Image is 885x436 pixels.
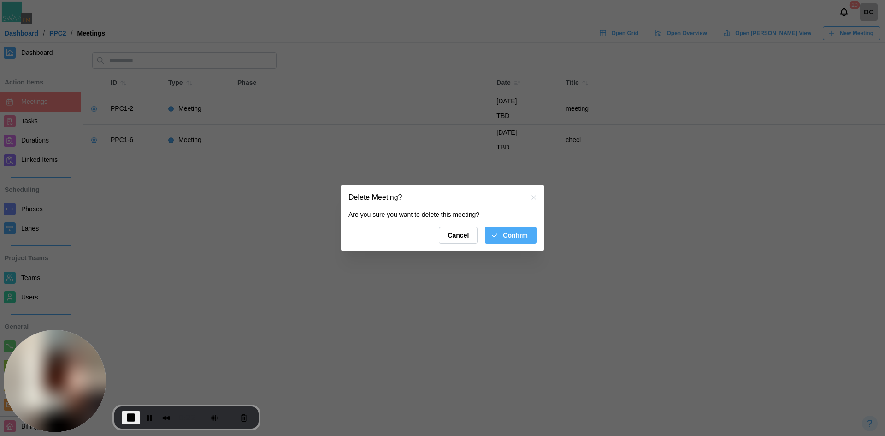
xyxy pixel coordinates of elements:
[348,210,537,220] div: Are you sure you want to delete this meeting?
[448,227,469,243] span: Cancel
[348,194,402,201] h2: Delete Meeting?
[503,227,528,243] span: Confirm
[485,227,537,244] button: Confirm
[439,227,478,244] button: Cancel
